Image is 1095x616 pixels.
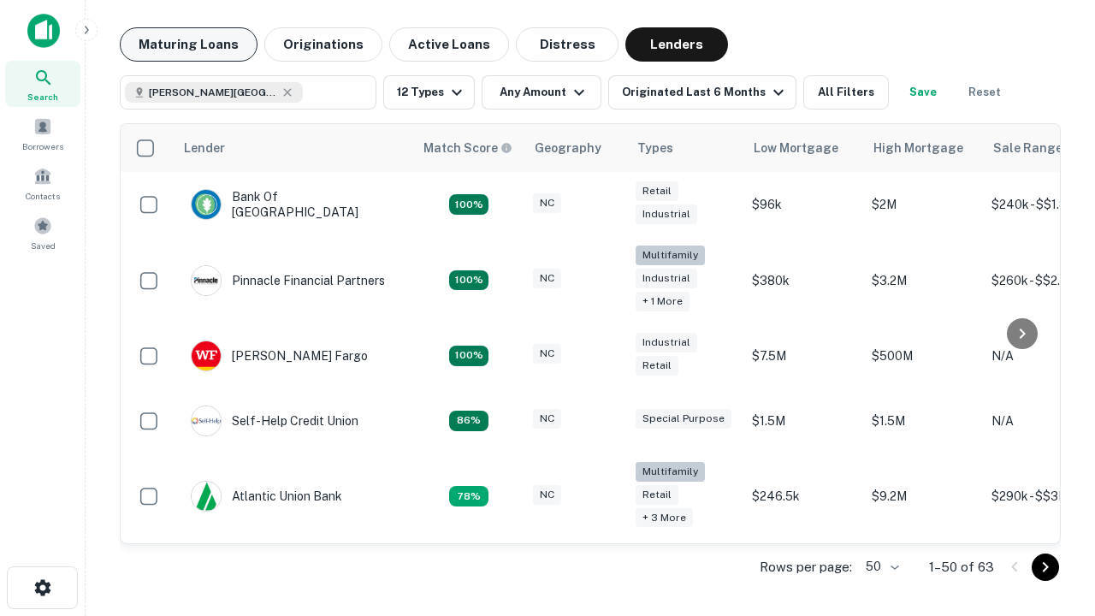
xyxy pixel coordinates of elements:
[863,172,983,237] td: $2M
[863,124,983,172] th: High Mortgage
[26,189,60,203] span: Contacts
[191,406,358,436] div: Self-help Credit Union
[22,139,63,153] span: Borrowers
[636,204,697,224] div: Industrial
[743,172,863,237] td: $96k
[859,554,902,579] div: 50
[449,346,488,366] div: Matching Properties: 14, hasApolloMatch: undefined
[449,270,488,291] div: Matching Properties: 23, hasApolloMatch: undefined
[192,341,221,370] img: picture
[743,124,863,172] th: Low Mortgage
[5,61,80,107] a: Search
[191,265,385,296] div: Pinnacle Financial Partners
[31,239,56,252] span: Saved
[743,453,863,540] td: $246.5k
[636,356,678,376] div: Retail
[482,75,601,110] button: Any Amount
[636,508,693,528] div: + 3 more
[636,269,697,288] div: Industrial
[533,269,561,288] div: NC
[191,189,396,220] div: Bank Of [GEOGRAPHIC_DATA]
[993,138,1062,158] div: Sale Range
[743,388,863,453] td: $1.5M
[533,409,561,429] div: NC
[5,110,80,157] a: Borrowers
[743,237,863,323] td: $380k
[636,292,690,311] div: + 1 more
[423,139,509,157] h6: Match Score
[533,485,561,505] div: NC
[449,486,488,506] div: Matching Properties: 10, hasApolloMatch: undefined
[516,27,619,62] button: Distress
[863,323,983,388] td: $500M
[191,481,342,512] div: Atlantic Union Bank
[754,138,838,158] div: Low Mortgage
[264,27,382,62] button: Originations
[120,27,257,62] button: Maturing Loans
[622,82,789,103] div: Originated Last 6 Months
[192,190,221,219] img: picture
[192,266,221,295] img: picture
[636,462,705,482] div: Multifamily
[929,557,994,577] p: 1–50 of 63
[389,27,509,62] button: Active Loans
[636,485,678,505] div: Retail
[533,344,561,364] div: NC
[174,124,413,172] th: Lender
[803,75,889,110] button: All Filters
[863,388,983,453] td: $1.5M
[5,160,80,206] a: Contacts
[636,333,697,352] div: Industrial
[636,246,705,265] div: Multifamily
[191,341,368,371] div: [PERSON_NAME] Fargo
[636,409,731,429] div: Special Purpose
[449,194,488,215] div: Matching Properties: 14, hasApolloMatch: undefined
[896,75,950,110] button: Save your search to get updates of matches that match your search criteria.
[1009,424,1095,506] iframe: Chat Widget
[5,210,80,256] a: Saved
[184,138,225,158] div: Lender
[535,138,601,158] div: Geography
[27,90,58,104] span: Search
[383,75,475,110] button: 12 Types
[627,124,743,172] th: Types
[423,139,512,157] div: Capitalize uses an advanced AI algorithm to match your search with the best lender. The match sco...
[533,193,561,213] div: NC
[449,411,488,431] div: Matching Properties: 11, hasApolloMatch: undefined
[413,124,524,172] th: Capitalize uses an advanced AI algorithm to match your search with the best lender. The match sco...
[863,237,983,323] td: $3.2M
[637,138,673,158] div: Types
[192,406,221,435] img: picture
[760,557,852,577] p: Rows per page:
[27,14,60,48] img: capitalize-icon.png
[873,138,963,158] div: High Mortgage
[957,75,1012,110] button: Reset
[524,124,627,172] th: Geography
[863,453,983,540] td: $9.2M
[625,27,728,62] button: Lenders
[149,85,277,100] span: [PERSON_NAME][GEOGRAPHIC_DATA], [GEOGRAPHIC_DATA]
[636,181,678,201] div: Retail
[1032,554,1059,581] button: Go to next page
[192,482,221,511] img: picture
[743,323,863,388] td: $7.5M
[608,75,796,110] button: Originated Last 6 Months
